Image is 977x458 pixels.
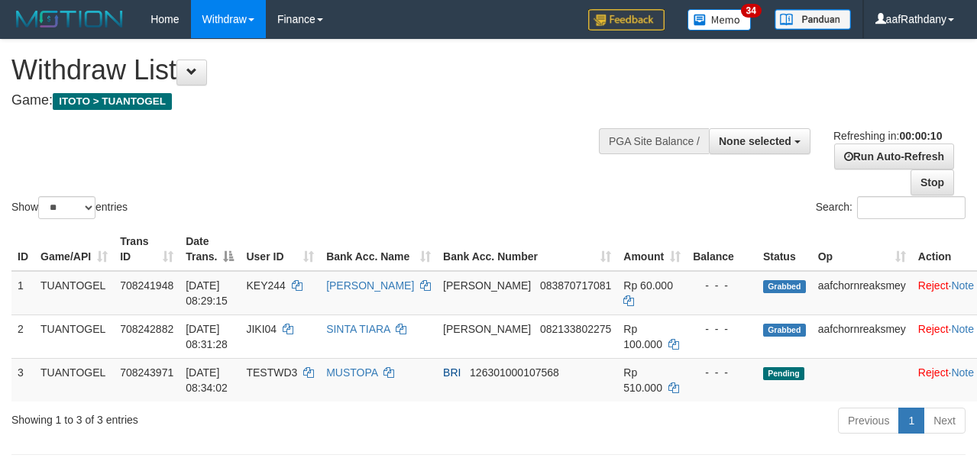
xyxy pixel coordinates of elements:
[687,227,757,271] th: Balance
[623,323,662,350] span: Rp 100.000
[120,366,173,379] span: 708243971
[11,8,128,31] img: MOTION_logo.png
[180,227,240,271] th: Date Trans.: activate to sort column descending
[120,279,173,292] span: 708241948
[838,408,899,434] a: Previous
[326,323,390,335] a: SINTA TIARA
[812,314,912,358] td: aafchornreaksmey
[857,196,966,219] input: Search:
[812,227,912,271] th: Op: activate to sort column ascending
[763,324,806,337] span: Grabbed
[246,366,297,379] span: TESTWD3
[693,365,751,380] div: - - -
[763,367,804,380] span: Pending
[918,323,949,335] a: Reject
[924,408,966,434] a: Next
[911,169,954,195] a: Stop
[11,314,34,358] td: 2
[443,279,531,292] span: [PERSON_NAME]
[816,196,966,219] label: Search:
[186,279,228,307] span: [DATE] 08:29:15
[470,366,559,379] span: Copy 126301000107568 to clipboard
[246,279,285,292] span: KEY244
[687,9,752,31] img: Button%20Memo.svg
[34,271,114,315] td: TUANTOGEL
[326,366,377,379] a: MUSTOPA
[437,227,617,271] th: Bank Acc. Number: activate to sort column ascending
[951,279,974,292] a: Note
[38,196,95,219] select: Showentries
[834,144,954,169] a: Run Auto-Refresh
[540,279,611,292] span: Copy 083870717081 to clipboard
[918,366,949,379] a: Reject
[617,227,687,271] th: Amount: activate to sort column ascending
[120,323,173,335] span: 708242882
[11,271,34,315] td: 1
[623,366,662,394] span: Rp 510.000
[11,358,34,402] td: 3
[709,128,810,154] button: None selected
[186,366,228,394] span: [DATE] 08:34:02
[951,366,974,379] a: Note
[326,279,414,292] a: [PERSON_NAME]
[34,314,114,358] td: TUANTOGEL
[951,323,974,335] a: Note
[757,227,812,271] th: Status
[833,130,942,142] span: Refreshing in:
[240,227,320,271] th: User ID: activate to sort column ascending
[898,408,924,434] a: 1
[719,135,791,147] span: None selected
[775,9,851,30] img: panduan.png
[11,406,396,427] div: Showing 1 to 3 of 3 entries
[812,271,912,315] td: aafchornreaksmey
[320,227,437,271] th: Bank Acc. Name: activate to sort column ascending
[443,366,461,379] span: BRI
[693,321,751,337] div: - - -
[918,279,949,292] a: Reject
[623,279,673,292] span: Rp 60.000
[11,196,128,219] label: Show entries
[443,323,531,335] span: [PERSON_NAME]
[11,55,636,85] h1: Withdraw List
[741,4,762,18] span: 34
[11,93,636,108] h4: Game:
[693,278,751,293] div: - - -
[588,9,665,31] img: Feedback.jpg
[11,227,34,271] th: ID
[246,323,277,335] span: JIKI04
[34,227,114,271] th: Game/API: activate to sort column ascending
[540,323,611,335] span: Copy 082133802275 to clipboard
[53,93,172,110] span: ITOTO > TUANTOGEL
[34,358,114,402] td: TUANTOGEL
[114,227,180,271] th: Trans ID: activate to sort column ascending
[899,130,942,142] strong: 00:00:10
[763,280,806,293] span: Grabbed
[186,323,228,350] span: [DATE] 08:31:28
[599,128,709,154] div: PGA Site Balance /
